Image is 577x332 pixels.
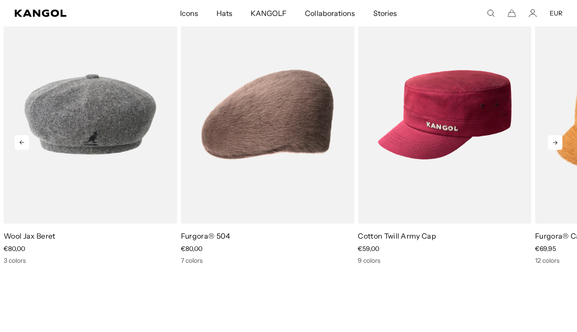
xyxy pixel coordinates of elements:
img: Cotton Twill Army Cap [358,6,531,224]
button: Cart [508,9,516,17]
a: Kangol [15,10,119,17]
summary: Search here [487,9,495,17]
div: 5 of 10 [354,6,531,265]
span: €80,00 [181,245,202,253]
img: Wool Jax Beret [4,6,177,224]
a: Wool Jax Beret [4,231,55,240]
a: Furgora® 504 [181,231,231,240]
span: €69,95 [535,245,556,253]
div: 4 of 10 [177,6,355,265]
a: Cotton Twill Army Cap [358,231,436,240]
div: 7 colors [181,256,355,265]
span: €59,00 [358,245,379,253]
div: 3 colors [4,256,177,265]
a: Account [529,9,537,17]
button: EUR [550,9,562,17]
span: €80,00 [4,245,25,253]
img: Furgora® 504 [181,6,355,224]
div: 9 colors [358,256,531,265]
